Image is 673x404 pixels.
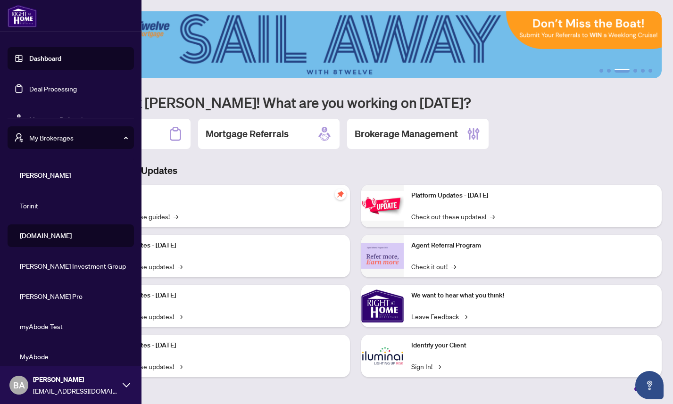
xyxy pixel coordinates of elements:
p: Identify your Client [411,340,655,351]
span: → [463,311,467,322]
span: → [178,261,183,272]
img: We want to hear what you think! [361,285,404,327]
span: myAbode Test [20,321,127,331]
span: Torinit [20,200,127,211]
button: 4 [633,69,637,73]
img: logo [8,5,37,27]
h3: Brokerage & Industry Updates [49,164,662,177]
span: [EMAIL_ADDRESS][DOMAIN_NAME] [33,386,118,396]
a: Check it out!→ [411,261,456,272]
a: Sign In!→ [411,361,441,371]
span: user-switch [14,133,24,142]
p: Platform Updates - [DATE] [99,240,342,251]
span: BA [13,379,25,392]
button: Open asap [635,371,664,399]
span: → [178,361,183,371]
span: → [174,211,178,222]
a: Deal Processing [29,84,77,93]
img: Agent Referral Program [361,243,404,269]
span: My Brokerages [29,132,127,143]
span: → [178,311,183,322]
a: Mortgage Referrals [29,115,86,123]
button: 3 [615,69,630,73]
a: Check out these updates!→ [411,211,495,222]
a: Dashboard [29,54,61,63]
span: → [490,211,495,222]
span: → [451,261,456,272]
p: Self-Help [99,190,342,201]
p: Platform Updates - [DATE] [411,190,655,201]
h2: Mortgage Referrals [206,127,289,140]
button: 5 [641,69,645,73]
button: 6 [648,69,652,73]
p: Agent Referral Program [411,240,655,251]
span: pushpin [335,189,346,200]
h2: Brokerage Management [355,127,458,140]
img: Platform Updates - June 23, 2025 [361,191,404,221]
img: Slide 2 [49,11,662,78]
p: Platform Updates - [DATE] [99,340,342,351]
button: 2 [607,69,611,73]
span: [PERSON_NAME] [20,170,127,181]
span: [PERSON_NAME] Investment Group [20,261,127,271]
a: Leave Feedback→ [411,311,467,322]
p: We want to hear what you think! [411,290,655,301]
span: [PERSON_NAME] Pro [20,291,127,301]
span: [PERSON_NAME] [33,374,118,385]
button: 1 [599,69,603,73]
span: → [436,361,441,371]
img: Identify your Client [361,335,404,377]
p: Platform Updates - [DATE] [99,290,342,301]
span: [DOMAIN_NAME] [20,231,127,241]
h1: Welcome back [PERSON_NAME]! What are you working on [DATE]? [49,93,662,111]
span: MyAbode [20,351,127,362]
